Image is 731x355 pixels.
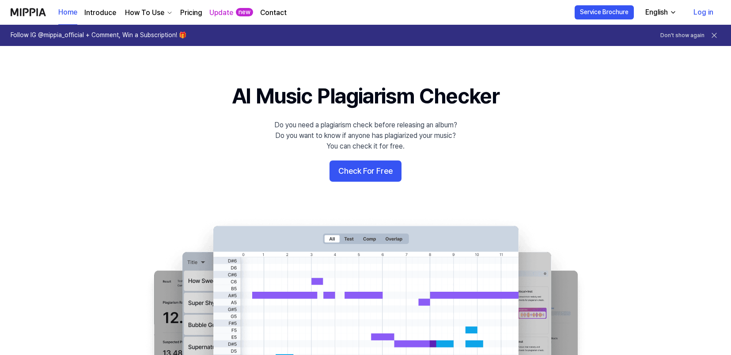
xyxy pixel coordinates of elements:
button: Don't show again [660,32,704,39]
div: Do you need a plagiarism check before releasing an album? Do you want to know if anyone has plagi... [274,120,457,152]
a: Introduce [84,8,116,18]
a: Contact [260,8,287,18]
a: Home [58,0,77,25]
h1: AI Music Plagiarism Checker [232,81,499,111]
button: How To Use [123,8,173,18]
div: English [644,7,670,18]
h1: Follow IG @mippia_official + Comment, Win a Subscription! 🎁 [11,31,186,40]
div: How To Use [123,8,166,18]
a: Pricing [180,8,202,18]
a: Update [209,8,233,18]
div: new [236,8,253,17]
button: Service Brochure [575,5,634,19]
button: Check For Free [330,160,401,182]
button: English [638,4,682,21]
